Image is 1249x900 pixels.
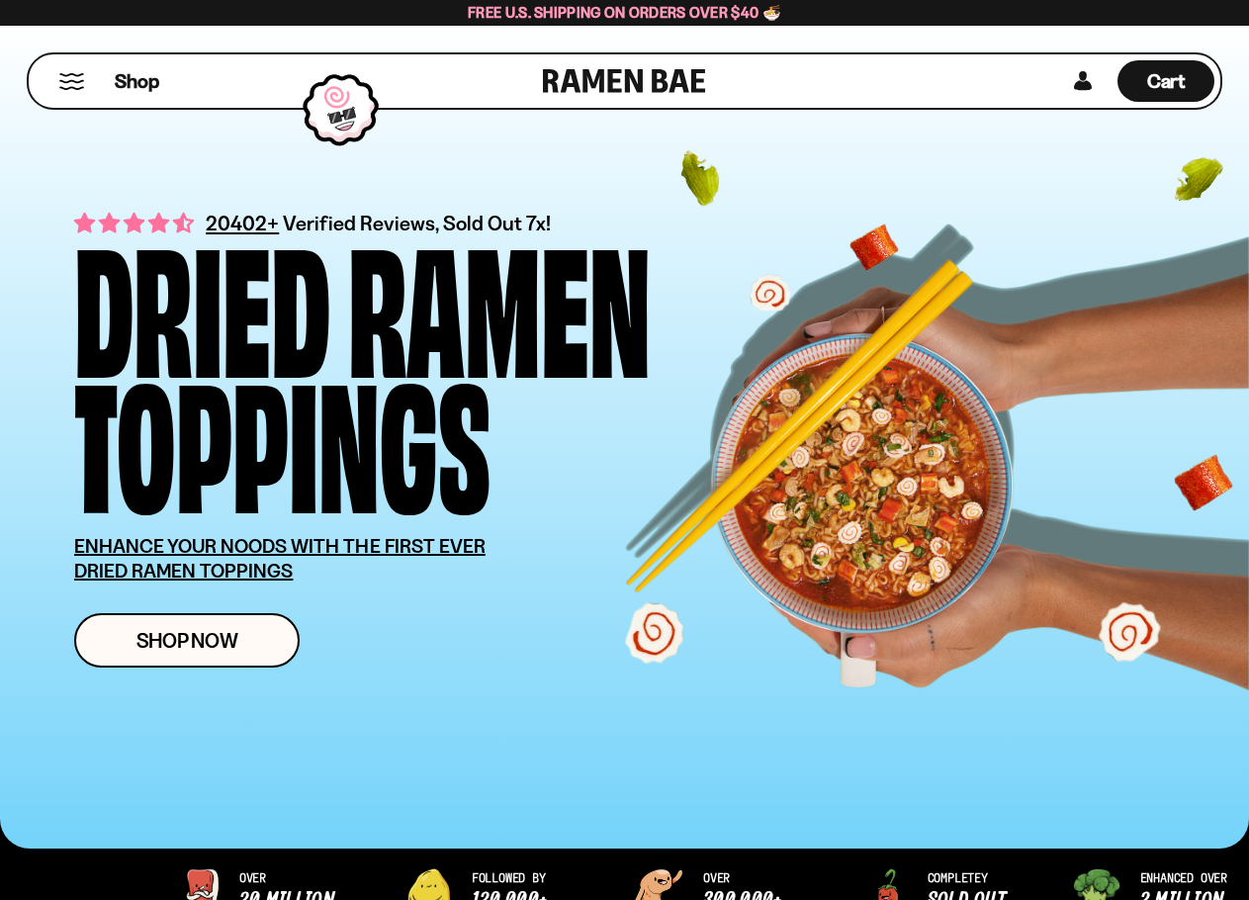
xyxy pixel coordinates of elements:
button: Mobile Menu Trigger [58,73,85,90]
span: Shop [115,68,159,95]
div: Dried [74,233,330,369]
span: Cart [1147,69,1186,93]
u: ENHANCE YOUR NOODS WITH THE FIRST EVER DRIED RAMEN TOPPINGS [74,534,486,583]
span: Free U.S. Shipping on Orders over $40 🍜 [468,3,781,22]
a: Shop [115,60,159,102]
div: Toppings [74,369,491,504]
a: Shop Now [74,613,300,668]
span: Shop Now [136,630,238,651]
div: Ramen [348,233,651,369]
div: Cart [1117,54,1214,108]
